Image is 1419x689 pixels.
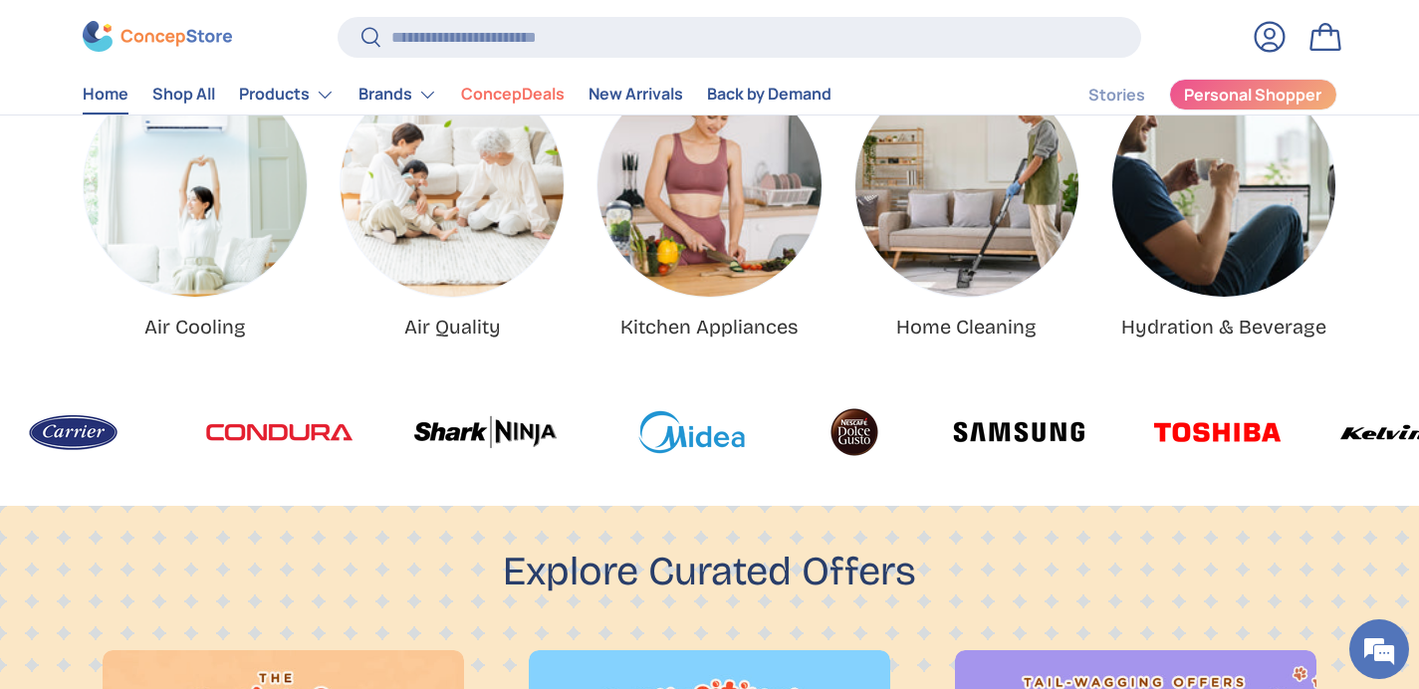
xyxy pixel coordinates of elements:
[84,74,307,297] a: Air Cooling
[144,316,246,339] a: Air Cooling
[1041,75,1337,115] nav: Secondary
[620,316,798,339] a: Kitchen Appliances
[589,76,683,115] a: New Arrivals
[404,316,501,339] a: Air Quality
[1121,316,1326,339] a: Hydration & Beverage
[1112,74,1335,297] a: Hydration & Beverage
[1184,88,1321,104] span: Personal Shopper
[83,75,831,115] nav: Primary
[896,316,1037,339] a: Home Cleaning
[1088,76,1145,115] a: Stories
[341,74,564,297] img: Air Quality
[83,22,232,53] img: ConcepStore
[503,546,916,598] h2: Explore Curated Offers
[855,74,1078,297] a: Home Cleaning
[597,74,821,297] a: Kitchen Appliances
[227,75,347,115] summary: Products
[707,76,831,115] a: Back by Demand
[1169,79,1337,111] a: Personal Shopper
[83,76,128,115] a: Home
[347,75,449,115] summary: Brands
[461,76,565,115] a: ConcepDeals
[152,76,215,115] a: Shop All
[84,74,307,297] img: Air Cooling | ConcepStore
